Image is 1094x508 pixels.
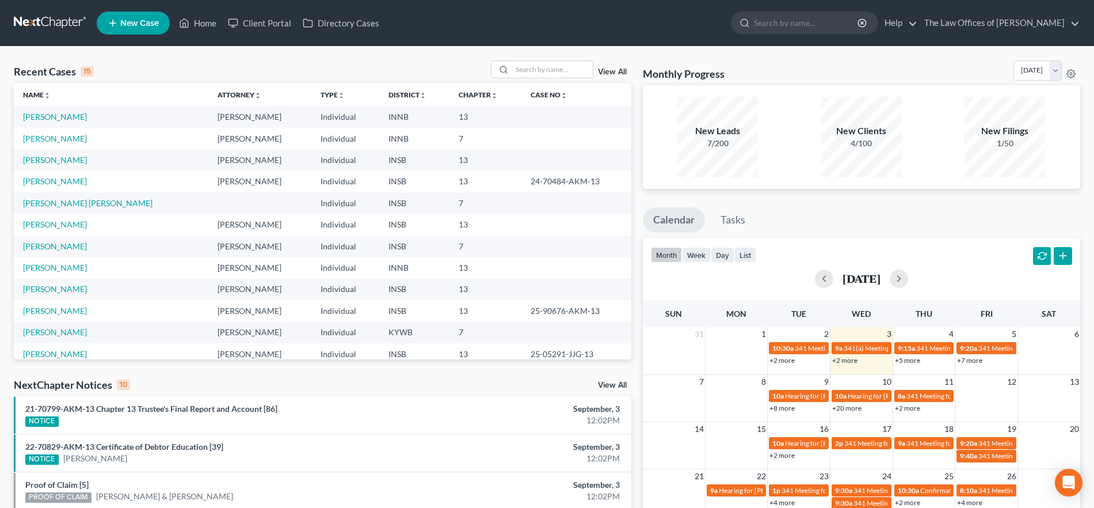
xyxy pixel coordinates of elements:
a: +8 more [769,404,795,412]
div: September, 3 [429,441,620,453]
span: 1p [772,486,780,495]
td: 7 [449,128,521,149]
i: unfold_more [338,92,345,99]
span: Sun [665,309,682,319]
div: New Filings [965,124,1045,138]
span: 341 Meeting for [PERSON_NAME] & [PERSON_NAME] [906,392,1071,400]
a: Help [879,13,917,33]
span: New Case [120,19,159,28]
td: 13 [449,257,521,278]
td: Individual [311,257,379,278]
td: 24-70484-AKM-13 [521,171,631,192]
td: Individual [311,171,379,192]
td: 7 [449,192,521,214]
input: Search by name... [512,61,593,78]
a: Tasks [710,207,756,233]
td: INSB [379,214,450,235]
td: Individual [311,106,379,127]
div: 15 [81,66,94,77]
i: unfold_more [491,92,498,99]
span: 6 [1073,327,1080,341]
td: [PERSON_NAME] [208,236,311,257]
a: [PERSON_NAME] & [PERSON_NAME] [96,491,233,502]
td: Individual [311,149,379,170]
td: [PERSON_NAME] [208,257,311,278]
span: Hearing for [PERSON_NAME] [785,392,875,400]
span: 341 Meeting for [PERSON_NAME] [853,499,957,507]
td: [PERSON_NAME] [208,128,311,149]
a: Typeunfold_more [321,90,345,99]
td: [PERSON_NAME] [208,171,311,192]
td: Individual [311,279,379,300]
span: 19 [1006,422,1017,436]
span: 18 [943,422,955,436]
td: [PERSON_NAME] [208,106,311,127]
span: 3 [886,327,893,341]
a: The Law Offices of [PERSON_NAME] [918,13,1080,33]
td: INSB [379,279,450,300]
span: 9:40a [960,452,977,460]
span: 341 Meeting for [PERSON_NAME] [844,439,948,448]
a: View All [598,68,627,76]
div: 1/50 [965,138,1045,149]
td: 13 [449,343,521,365]
span: 16 [818,422,830,436]
a: [PERSON_NAME] [23,112,87,122]
div: NOTICE [25,454,59,465]
span: 5 [1011,327,1017,341]
div: PROOF OF CLAIM [25,492,92,503]
h2: [DATE] [843,272,880,285]
td: KYWB [379,322,450,343]
td: Individual [311,300,379,321]
td: INSB [379,300,450,321]
td: [PERSON_NAME] [208,279,311,300]
a: [PERSON_NAME] [23,176,87,186]
a: [PERSON_NAME] [23,306,87,316]
td: INSB [379,343,450,365]
td: INSB [379,192,450,214]
i: unfold_more [420,92,426,99]
td: Individual [311,236,379,257]
span: 13 [1069,375,1080,389]
a: [PERSON_NAME] [23,263,87,272]
span: 9:30a [835,486,852,495]
td: Individual [311,192,379,214]
a: [PERSON_NAME] [PERSON_NAME] [23,198,153,208]
a: [PERSON_NAME] [23,241,87,251]
a: Calendar [643,207,705,233]
div: NextChapter Notices [14,378,130,392]
i: unfold_more [561,92,567,99]
span: 25 [943,469,955,483]
span: 4 [948,327,955,341]
div: 10 [117,380,130,390]
span: 341 Meeting for [PERSON_NAME] [795,344,898,352]
div: New Leads [677,124,758,138]
div: New Clients [821,124,902,138]
span: 8a [898,392,905,400]
a: [PERSON_NAME] [63,453,127,464]
a: +2 more [895,498,920,507]
h3: Monthly Progress [643,67,725,81]
span: 9a [898,439,905,448]
span: 341 Meeting for [PERSON_NAME] [853,486,957,495]
span: 1 [760,327,767,341]
a: [PERSON_NAME] [23,219,87,229]
span: 9:20a [960,439,977,448]
a: +4 more [957,498,982,507]
a: Home [173,13,222,33]
span: 20 [1069,422,1080,436]
a: Nameunfold_more [23,90,51,99]
a: +2 more [769,356,795,365]
td: INNB [379,257,450,278]
input: Search by name... [754,12,859,33]
div: 4/100 [821,138,902,149]
span: Tue [791,309,806,319]
td: [PERSON_NAME] [208,300,311,321]
span: 10a [772,439,784,448]
td: 13 [449,214,521,235]
td: 13 [449,149,521,170]
span: Hearing for [PERSON_NAME] & [PERSON_NAME] [719,486,870,495]
span: 26 [1006,469,1017,483]
span: 341 Meeting for [DEMOGRAPHIC_DATA][PERSON_NAME] [782,486,961,495]
span: 341 Meeting for [PERSON_NAME] [978,439,1082,448]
